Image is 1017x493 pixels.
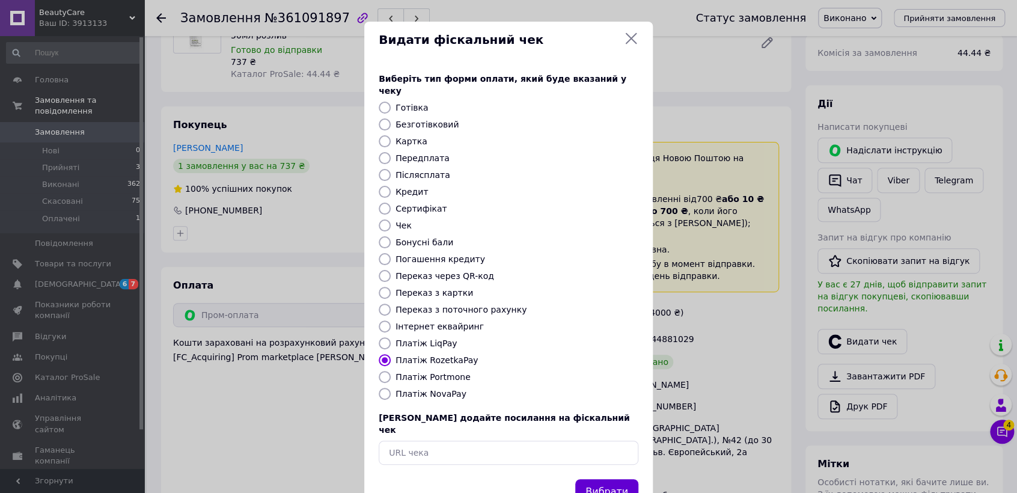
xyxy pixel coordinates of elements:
label: Кредит [395,187,428,197]
label: Погашення кредиту [395,254,485,264]
label: Переказ з картки [395,288,473,298]
span: [PERSON_NAME] додайте посилання на фіскальний чек [379,413,630,435]
label: Сертифікат [395,204,447,213]
label: Чек [395,221,412,230]
label: Переказ через QR-код [395,271,494,281]
label: Картка [395,136,427,146]
span: Виберіть тип форми оплати, який буде вказаний у чеку [379,74,626,96]
label: Платіж RozetkaPay [395,355,478,365]
label: Платіж Portmone [395,372,471,382]
label: Передплата [395,153,450,163]
label: Платіж LiqPay [395,338,457,348]
label: Переказ з поточного рахунку [395,305,527,314]
span: Видати фіскальний чек [379,31,619,49]
label: Бонусні бали [395,237,453,247]
input: URL чека [379,441,638,465]
label: Платіж NovaPay [395,389,466,399]
label: Безготівковий [395,120,459,129]
label: Інтернет еквайринг [395,322,484,331]
label: Готівка [395,103,428,112]
label: Післясплата [395,170,450,180]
